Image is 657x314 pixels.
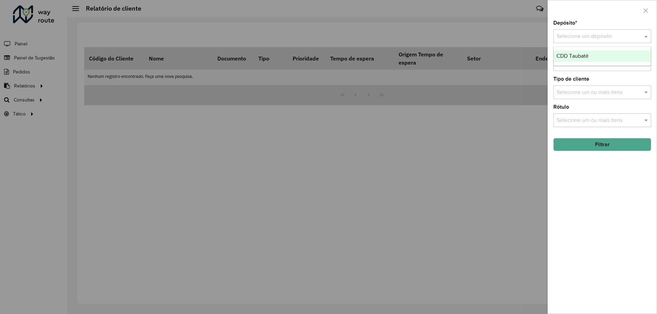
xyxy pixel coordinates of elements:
[553,46,651,66] ng-dropdown-panel: Options list
[553,103,569,111] label: Rótulo
[553,75,589,83] label: Tipo de cliente
[556,53,589,59] span: CDD Taubaté
[553,138,651,151] button: Filtrar
[553,19,577,27] label: Depósito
